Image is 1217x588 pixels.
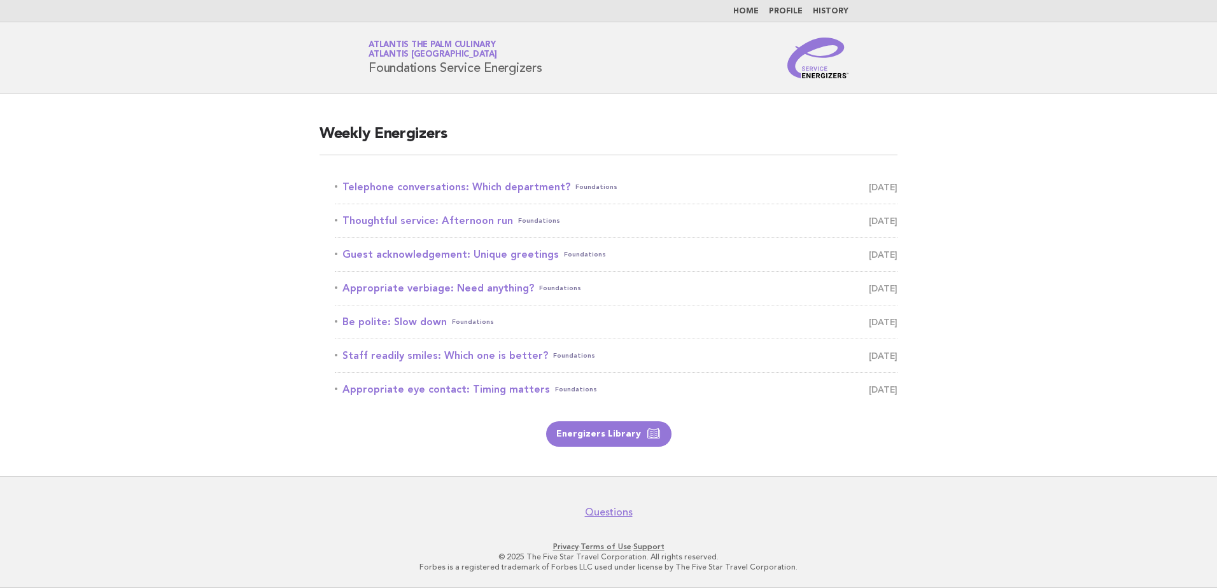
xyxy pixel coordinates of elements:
a: Guest acknowledgement: Unique greetingsFoundations [DATE] [335,246,897,263]
a: History [813,8,848,15]
a: Home [733,8,759,15]
span: [DATE] [869,313,897,331]
span: [DATE] [869,381,897,398]
a: Profile [769,8,803,15]
span: Atlantis [GEOGRAPHIC_DATA] [369,51,497,59]
a: Staff readily smiles: Which one is better?Foundations [DATE] [335,347,897,365]
p: Forbes is a registered trademark of Forbes LLC used under license by The Five Star Travel Corpora... [219,562,998,572]
p: © 2025 The Five Star Travel Corporation. All rights reserved. [219,552,998,562]
p: · · [219,542,998,552]
img: Service Energizers [787,38,848,78]
span: [DATE] [869,246,897,263]
span: [DATE] [869,347,897,365]
span: Foundations [518,212,560,230]
span: Foundations [564,246,606,263]
a: Energizers Library [546,421,672,447]
h2: Weekly Energizers [320,124,897,155]
a: Telephone conversations: Which department?Foundations [DATE] [335,178,897,196]
span: Foundations [575,178,617,196]
a: Privacy [553,542,579,551]
a: Appropriate eye contact: Timing mattersFoundations [DATE] [335,381,897,398]
h1: Foundations Service Energizers [369,41,542,74]
a: Be polite: Slow downFoundations [DATE] [335,313,897,331]
a: Appropriate verbiage: Need anything?Foundations [DATE] [335,279,897,297]
span: Foundations [553,347,595,365]
span: Foundations [539,279,581,297]
span: [DATE] [869,279,897,297]
a: Questions [585,506,633,519]
a: Thoughtful service: Afternoon runFoundations [DATE] [335,212,897,230]
a: Terms of Use [580,542,631,551]
span: [DATE] [869,178,897,196]
span: Foundations [555,381,597,398]
a: Support [633,542,665,551]
span: [DATE] [869,212,897,230]
span: Foundations [452,313,494,331]
a: Atlantis The Palm CulinaryAtlantis [GEOGRAPHIC_DATA] [369,41,497,59]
